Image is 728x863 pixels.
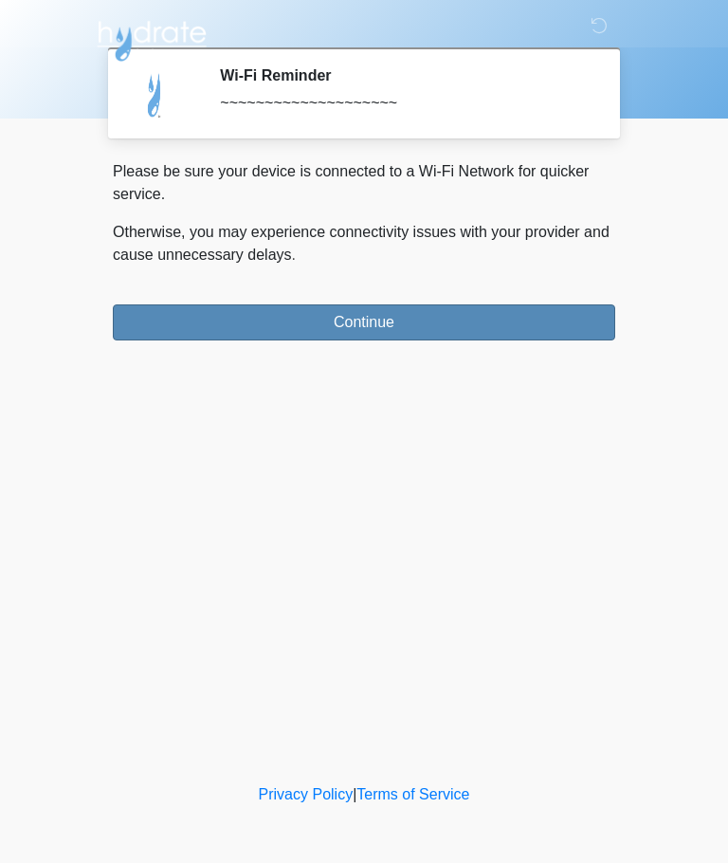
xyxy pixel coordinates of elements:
a: | [353,786,356,802]
img: Hydrate IV Bar - Arcadia Logo [94,14,209,63]
img: Agent Avatar [127,66,184,123]
p: Otherwise, you may experience connectivity issues with your provider and cause unnecessary delays [113,221,615,266]
a: Terms of Service [356,786,469,802]
div: ~~~~~~~~~~~~~~~~~~~~ [220,92,587,115]
span: . [292,247,296,263]
p: Please be sure your device is connected to a Wi-Fi Network for quicker service. [113,160,615,206]
a: Privacy Policy [259,786,354,802]
button: Continue [113,304,615,340]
